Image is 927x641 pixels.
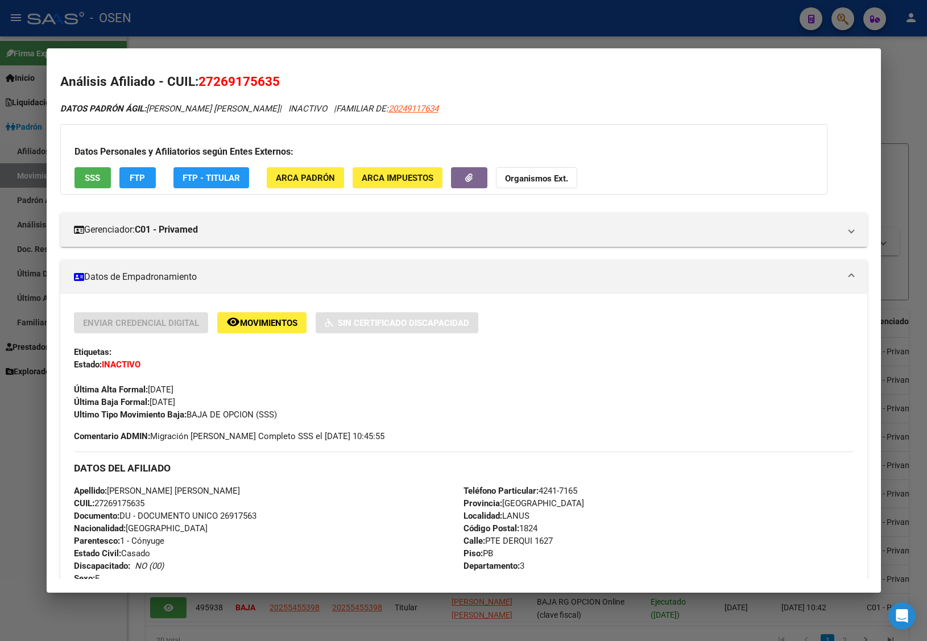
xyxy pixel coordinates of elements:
strong: Teléfono Particular: [464,486,539,496]
span: LANUS [464,511,529,521]
h3: DATOS DEL AFILIADO [74,462,854,474]
div: Open Intercom Messenger [888,602,916,630]
span: 27269175635 [198,74,280,89]
span: FAMILIAR DE: [336,104,438,114]
button: SSS [75,167,111,188]
strong: Código Postal: [464,523,519,534]
span: SSS [85,173,100,183]
strong: Apellido: [74,486,107,496]
span: 1824 [464,523,537,534]
span: 20249117634 [388,104,438,114]
h3: Datos Personales y Afiliatorios según Entes Externos: [75,145,813,159]
button: Organismos Ext. [496,167,577,188]
span: FTP - Titular [183,173,240,183]
button: Sin Certificado Discapacidad [316,312,478,333]
mat-panel-title: Datos de Empadronamiento [74,270,840,284]
strong: Discapacitado: [74,561,130,571]
button: ARCA Impuestos [353,167,442,188]
span: [PERSON_NAME] [PERSON_NAME] [74,486,240,496]
span: 4241-7165 [464,486,577,496]
strong: Estado: [74,359,102,370]
span: 27269175635 [74,498,144,508]
strong: Organismos Ext. [505,173,568,184]
button: Movimientos [217,312,307,333]
span: Casado [74,548,150,559]
strong: Comentario ADMIN: [74,431,150,441]
i: NO (00) [135,561,164,571]
span: ARCA Impuestos [362,173,433,183]
span: [GEOGRAPHIC_DATA] [74,523,208,534]
strong: Documento: [74,511,119,521]
span: [DATE] [74,397,175,407]
strong: Ultimo Tipo Movimiento Baja: [74,410,187,420]
span: Migración [PERSON_NAME] Completo SSS el [DATE] 10:45:55 [74,430,384,443]
span: [DATE] [74,384,173,395]
strong: Departamento: [464,561,520,571]
mat-panel-title: Gerenciador: [74,223,840,237]
mat-icon: remove_red_eye [226,315,240,329]
strong: Última Alta Formal: [74,384,148,395]
strong: CUIL: [74,498,94,508]
strong: Provincia: [464,498,502,508]
span: 3 [464,561,524,571]
strong: Piso: [464,548,483,559]
span: Movimientos [240,318,297,328]
button: ARCA Padrón [267,167,344,188]
span: Sin Certificado Discapacidad [338,318,469,328]
h2: Análisis Afiliado - CUIL: [60,72,867,92]
strong: C01 - Privamed [135,223,198,237]
strong: Calle: [464,536,485,546]
strong: Última Baja Formal: [74,397,150,407]
span: [GEOGRAPHIC_DATA] [464,498,584,508]
span: FTP [130,173,145,183]
strong: Estado Civil: [74,548,121,559]
span: PTE DERQUI 1627 [464,536,553,546]
i: | INACTIVO | [60,104,438,114]
mat-expansion-panel-header: Datos de Empadronamiento [60,260,867,294]
span: [PERSON_NAME] [PERSON_NAME] [60,104,279,114]
strong: Localidad: [464,511,502,521]
span: DU - DOCUMENTO UNICO 26917563 [74,511,256,521]
span: 1 - Cónyuge [74,536,164,546]
strong: Nacionalidad: [74,523,126,534]
span: Enviar Credencial Digital [83,318,199,328]
strong: INACTIVO [102,359,140,370]
button: FTP - Titular [173,167,249,188]
strong: Parentesco: [74,536,120,546]
span: ARCA Padrón [276,173,335,183]
span: PB [464,548,493,559]
strong: DATOS PADRÓN ÁGIL: [60,104,146,114]
strong: Sexo: [74,573,95,584]
button: FTP [119,167,156,188]
span: F [74,573,100,584]
mat-expansion-panel-header: Gerenciador:C01 - Privamed [60,213,867,247]
strong: Etiquetas: [74,347,111,357]
span: BAJA DE OPCION (SSS) [74,410,277,420]
button: Enviar Credencial Digital [74,312,208,333]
